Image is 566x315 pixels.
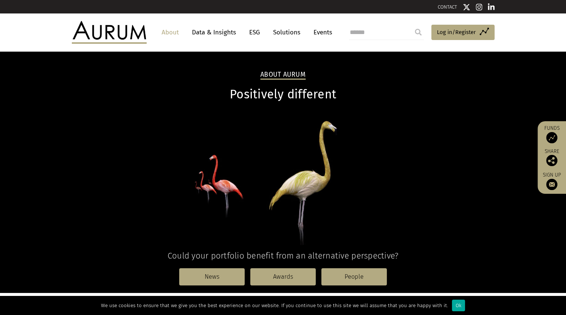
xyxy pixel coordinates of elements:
[269,25,304,39] a: Solutions
[541,172,562,190] a: Sign up
[310,25,332,39] a: Events
[431,25,495,40] a: Log in/Register
[541,125,562,143] a: Funds
[546,179,557,190] img: Sign up to our newsletter
[72,251,495,261] h4: Could your portfolio benefit from an alternative perspective?
[158,25,183,39] a: About
[245,25,264,39] a: ESG
[546,132,557,143] img: Access Funds
[437,28,476,37] span: Log in/Register
[463,3,470,11] img: Twitter icon
[411,25,426,40] input: Submit
[72,87,495,102] h1: Positively different
[179,268,245,285] a: News
[188,25,240,39] a: Data & Insights
[260,71,306,80] h2: About Aurum
[250,268,316,285] a: Awards
[72,21,147,43] img: Aurum
[438,4,457,10] a: CONTACT
[476,3,483,11] img: Instagram icon
[546,155,557,166] img: Share this post
[488,3,495,11] img: Linkedin icon
[452,300,465,311] div: Ok
[541,149,562,166] div: Share
[321,268,387,285] a: People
